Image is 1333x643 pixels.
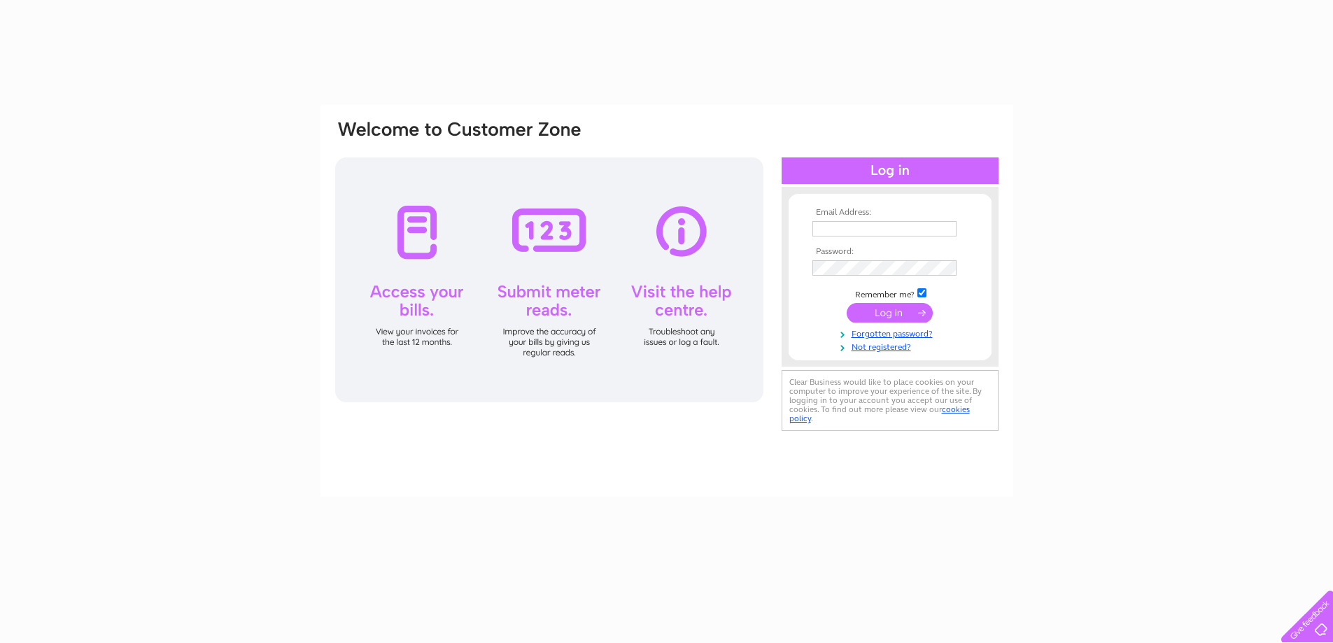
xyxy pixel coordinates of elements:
[789,404,970,423] a: cookies policy
[847,303,933,323] input: Submit
[809,208,971,218] th: Email Address:
[812,326,971,339] a: Forgotten password?
[782,370,999,431] div: Clear Business would like to place cookies on your computer to improve your experience of the sit...
[809,286,971,300] td: Remember me?
[809,247,971,257] th: Password:
[812,339,971,353] a: Not registered?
